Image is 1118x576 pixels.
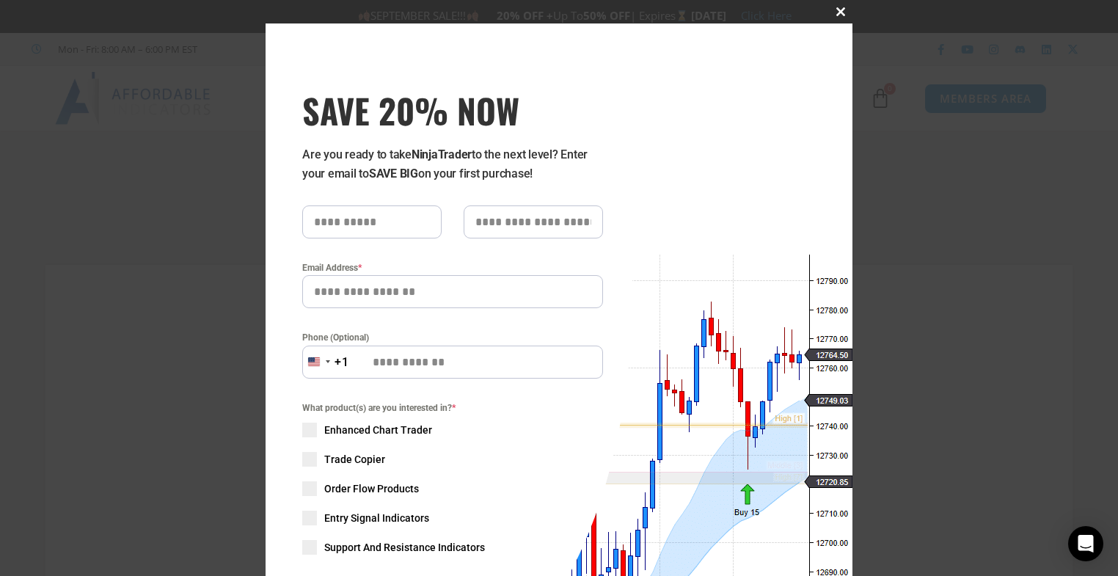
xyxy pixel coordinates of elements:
[302,90,603,131] span: SAVE 20% NOW
[302,346,349,379] button: Selected country
[302,540,603,555] label: Support And Resistance Indicators
[302,423,603,437] label: Enhanced Chart Trader
[302,260,603,275] label: Email Address
[369,167,418,181] strong: SAVE BIG
[324,511,429,525] span: Entry Signal Indicators
[324,540,485,555] span: Support And Resistance Indicators
[324,481,419,496] span: Order Flow Products
[324,452,385,467] span: Trade Copier
[302,481,603,496] label: Order Flow Products
[302,452,603,467] label: Trade Copier
[302,145,603,183] p: Are you ready to take to the next level? Enter your email to on your first purchase!
[302,401,603,415] span: What product(s) are you interested in?
[1068,526,1103,561] div: Open Intercom Messenger
[324,423,432,437] span: Enhanced Chart Trader
[412,147,472,161] strong: NinjaTrader
[302,330,603,345] label: Phone (Optional)
[335,353,349,372] div: +1
[302,511,603,525] label: Entry Signal Indicators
